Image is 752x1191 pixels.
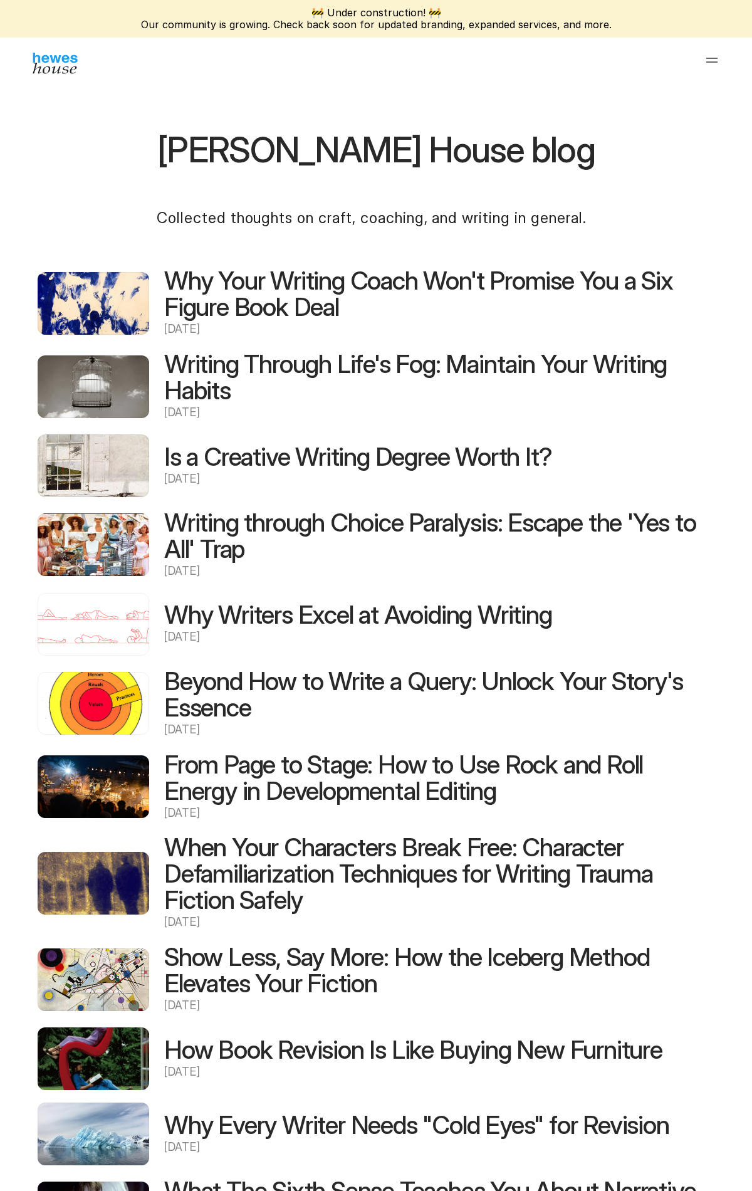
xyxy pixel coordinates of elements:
[164,1112,714,1138] h2: Why Every Writer Needs "Cold Eyes" for Revision
[38,948,149,1011] img: (Vasily Kandinsky, Composition 8) Rules govern this seemingly chaotic, abstract composition.
[38,944,714,1015] a: Show Less, Say More: How the Iceberg Method Elevates Your Fiction[DATE]
[38,1103,714,1165] a: Why Every Writer Needs "Cold Eyes" for Revision[DATE]
[33,53,78,74] img: Hewes House’s book coach services offer creative writing courses, writing class to learn differen...
[38,752,714,822] a: From Page to Stage: How to Use Rock and Roll Energy in Developmental Editing[DATE]
[164,562,714,580] p: [DATE]
[164,602,714,628] h2: Why Writers Excel at Avoiding Writing
[164,444,714,470] h2: Is a Creative Writing Degree Worth It?
[164,804,714,822] p: [DATE]
[164,470,714,488] p: [DATE]
[38,268,714,338] a: Why Your Writing Coach Won't Promise You a Six Figure Book Deal[DATE]
[141,19,612,31] p: Our community is growing. Check back soon for updated branding, expanded services, and more.
[164,721,714,739] p: [DATE]
[38,434,714,497] a: Is a Creative Writing Degree Worth It?[DATE]
[164,404,714,422] p: [DATE]
[164,1063,714,1081] p: [DATE]
[38,834,714,931] a: When Your Characters Break Free: Character Defamiliarization Techniques for Writing Trauma Fictio...
[164,510,714,562] h2: Writing through Choice Paralysis: Escape the 'Yes to All' Trap
[38,1027,149,1090] img: Revision is about a shift in perspective.
[141,7,612,19] p: 🚧 Under construction! 🚧
[164,1138,714,1157] p: [DATE]
[38,668,714,739] a: Beyond How to Write a Query: Unlock Your Story's Essence[DATE]
[164,320,714,338] p: [DATE]
[157,132,595,169] h1: [PERSON_NAME] House blog
[164,752,714,804] h2: From Page to Stage: How to Use Rock and Roll Energy in Developmental Editing
[164,1037,714,1063] h2: How Book Revision Is Like Buying New Furniture
[164,997,714,1015] p: [DATE]
[38,1027,714,1090] a: How Book Revision Is Like Buying New Furniture[DATE]
[38,351,714,422] a: Writing Through Life's Fog: Maintain Your Writing Habits[DATE]
[164,913,714,931] p: [DATE]
[164,668,714,721] h2: Beyond How to Write a Query: Unlock Your Story's Essence
[157,206,595,230] p: Collected thoughts on craft, coaching, and writing in general.
[38,593,714,656] a: Why Writers Excel at Avoiding Writing[DATE]
[164,351,714,404] h2: Writing Through Life's Fog: Maintain Your Writing Habits
[164,944,714,997] h2: Show Less, Say More: How the Iceberg Method Elevates Your Fiction
[38,510,714,580] a: Writing through Choice Paralysis: Escape the 'Yes to All' Trap[DATE]
[164,268,714,320] h2: Why Your Writing Coach Won't Promise You a Six Figure Book Deal
[164,834,714,913] h2: When Your Characters Break Free: Character Defamiliarization Techniques for Writing Trauma Fictio...
[164,628,714,646] p: [DATE]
